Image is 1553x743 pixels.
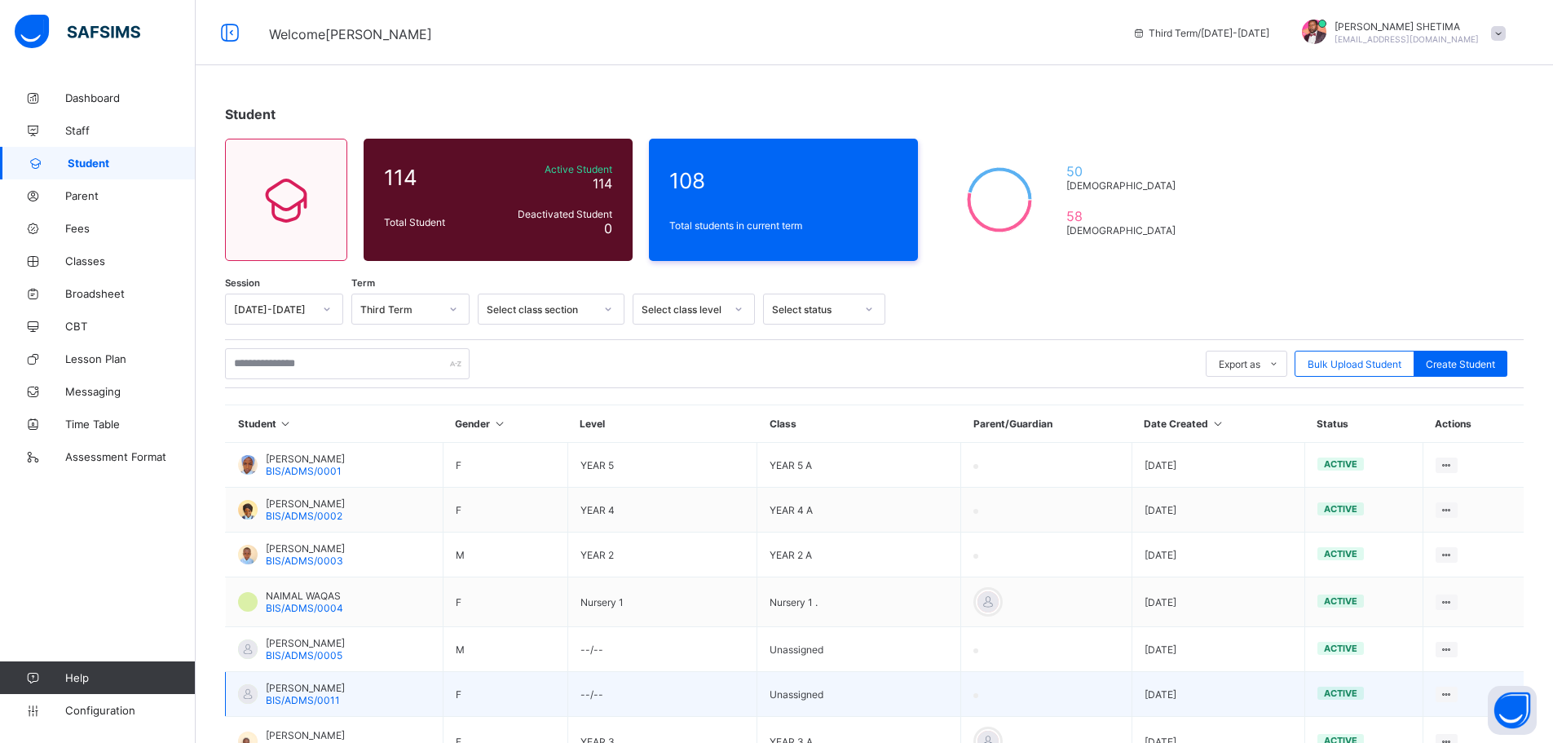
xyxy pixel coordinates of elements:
th: Level [567,405,757,443]
span: Dashboard [65,91,196,104]
td: --/-- [567,627,757,672]
span: Parent [65,189,196,202]
td: YEAR 5 A [757,443,961,488]
div: Select class level [642,303,725,316]
span: 58 [1066,208,1183,224]
span: NAIMAL WAQAS [266,590,343,602]
span: Time Table [65,418,196,431]
th: Class [757,405,961,443]
span: [PERSON_NAME] [266,637,345,649]
span: 50 [1066,163,1183,179]
span: active [1324,458,1357,470]
td: M [443,627,567,672]
span: Help [65,671,195,684]
span: Export as [1219,358,1260,370]
span: BIS/ADMS/0003 [266,555,343,567]
th: Date Created [1132,405,1304,443]
span: Broadsheet [65,287,196,300]
td: [DATE] [1132,672,1304,717]
span: active [1324,643,1357,654]
td: YEAR 2 [567,533,757,577]
span: Total students in current term [669,219,898,232]
span: Term [351,277,375,289]
th: Student [226,405,443,443]
span: Assessment Format [65,450,196,463]
td: [DATE] [1132,577,1304,627]
button: Open asap [1488,686,1537,735]
span: Active Student [496,163,612,175]
th: Gender [443,405,567,443]
span: [PERSON_NAME] SHETIMA [1335,20,1479,33]
div: Total Student [380,212,492,232]
div: Select class section [487,303,594,316]
i: Sort in Ascending Order [279,418,293,430]
th: Actions [1423,405,1524,443]
span: Student [225,106,276,122]
span: [PERSON_NAME] [266,682,345,694]
span: 108 [669,168,898,193]
span: Session [225,277,260,289]
span: Student [68,157,196,170]
img: safsims [15,15,140,49]
th: Parent/Guardian [961,405,1132,443]
span: BIS/ADMS/0011 [266,694,340,706]
span: active [1324,548,1357,559]
div: [DATE]-[DATE] [234,303,313,316]
span: Configuration [65,704,195,717]
div: Third Term [360,303,439,316]
span: BIS/ADMS/0002 [266,510,342,522]
span: [PERSON_NAME] [266,729,345,741]
td: YEAR 4 [567,488,757,533]
span: active [1324,688,1357,699]
span: Welcome [PERSON_NAME] [269,26,432,42]
span: [DEMOGRAPHIC_DATA] [1066,224,1183,237]
td: --/-- [567,672,757,717]
span: Bulk Upload Student [1308,358,1401,370]
span: 114 [593,175,612,192]
span: [PERSON_NAME] [266,498,345,510]
span: 114 [384,165,488,190]
td: Unassigned [757,672,961,717]
td: F [443,443,567,488]
span: BIS/ADMS/0004 [266,602,343,614]
td: [DATE] [1132,488,1304,533]
i: Sort in Ascending Order [1211,418,1224,430]
td: M [443,533,567,577]
span: active [1324,595,1357,607]
span: [DEMOGRAPHIC_DATA] [1066,179,1183,192]
td: F [443,577,567,627]
div: MAHMUDSHETIMA [1286,20,1514,46]
td: Nursery 1 [567,577,757,627]
span: Fees [65,222,196,235]
span: 0 [604,220,612,237]
td: YEAR 2 A [757,533,961,577]
span: CBT [65,320,196,333]
td: Nursery 1 . [757,577,961,627]
span: [PERSON_NAME] [266,542,345,555]
span: Classes [65,254,196,268]
span: [EMAIL_ADDRESS][DOMAIN_NAME] [1335,34,1479,44]
td: [DATE] [1132,443,1304,488]
span: Create Student [1426,358,1495,370]
td: YEAR 5 [567,443,757,488]
span: Staff [65,124,196,137]
td: [DATE] [1132,533,1304,577]
span: BIS/ADMS/0001 [266,465,342,477]
span: BIS/ADMS/0005 [266,649,342,661]
span: Deactivated Student [496,208,612,220]
td: YEAR 4 A [757,488,961,533]
div: Select status [772,303,855,316]
span: Lesson Plan [65,352,196,365]
td: Unassigned [757,627,961,672]
td: [DATE] [1132,627,1304,672]
span: [PERSON_NAME] [266,453,345,465]
th: Status [1304,405,1423,443]
i: Sort in Ascending Order [492,418,506,430]
span: session/term information [1132,27,1269,39]
span: active [1324,503,1357,515]
td: F [443,488,567,533]
span: Messaging [65,385,196,398]
td: F [443,672,567,717]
